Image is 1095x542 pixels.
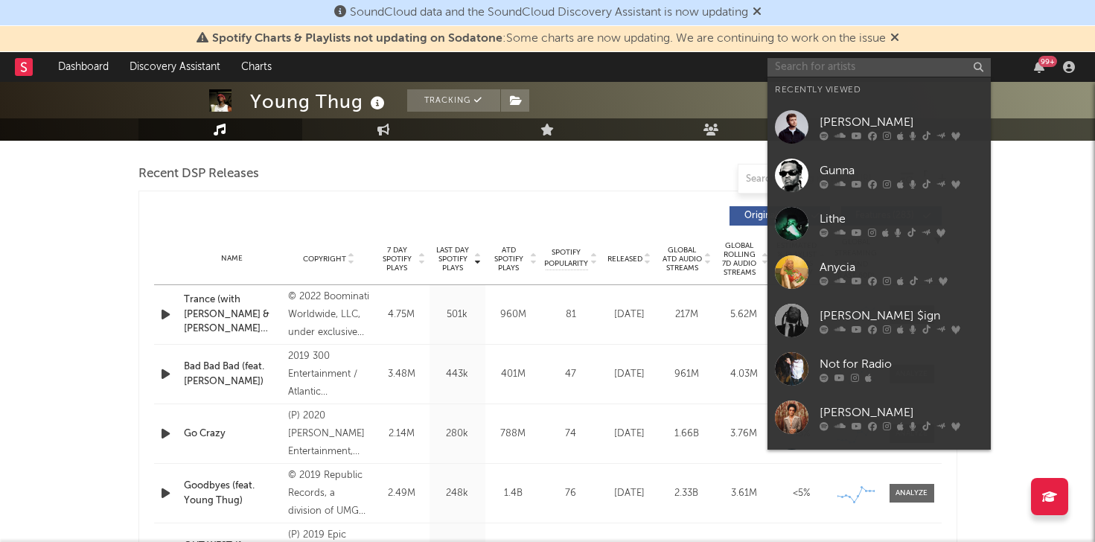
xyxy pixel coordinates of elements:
div: 4.03M [719,367,769,382]
span: Global ATD Audio Streams [662,246,703,272]
input: Search for artists [767,58,991,77]
div: © 2019 Republic Records, a division of UMG Recordings, Inc. [288,467,369,520]
div: [DATE] [604,307,654,322]
div: 4.75M [377,307,426,322]
div: Name [184,253,281,264]
span: Released [607,255,642,264]
button: Tracking [407,89,500,112]
div: [DATE] [604,367,654,382]
div: 76 [545,486,597,501]
span: ATD Spotify Plays [489,246,529,272]
div: (P) 2020 [PERSON_NAME] Entertainment, LLC, under exclusive license to RCA Records [288,407,369,461]
div: 960M [489,307,537,322]
div: 443k [433,367,482,382]
div: 248k [433,486,482,501]
a: Lithe [767,200,991,248]
span: Spotify Popularity [544,247,588,270]
a: Trance (with [PERSON_NAME] & [PERSON_NAME] Thug) [184,293,281,337]
div: 99 + [1038,56,1057,67]
a: Goodbyes (feat. Young Thug) [184,479,281,508]
a: Dashboard [48,52,119,82]
a: [PERSON_NAME] [767,103,991,151]
div: 961M [662,367,712,382]
button: 99+ [1034,61,1044,73]
a: Bad Bad Bad (feat. [PERSON_NAME]) [184,360,281,389]
span: Global Rolling 7D Audio Streams [719,241,760,277]
span: : Some charts are now updating. We are continuing to work on the issue [212,33,886,45]
div: 3.76M [719,427,769,441]
div: 47 [545,367,597,382]
div: [PERSON_NAME] [820,113,983,131]
div: 1.4B [489,486,537,501]
div: Lithe [820,210,983,228]
div: 217M [662,307,712,322]
div: [PERSON_NAME] [820,404,983,421]
div: <5% [776,486,826,501]
div: 2019 300 Entertainment / Atlantic Recording Corporation [288,348,369,401]
div: Young Thug [250,89,389,114]
div: 5.62M [719,307,769,322]
a: Anycia [767,248,991,296]
a: [PERSON_NAME] [767,441,991,490]
span: 7 Day Spotify Plays [377,246,417,272]
div: Gunna [820,162,983,179]
div: © 2022 Boominati Worldwide, LLC, under exclusive license to Republic Records, a division of UMG R... [288,288,369,342]
div: 280k [433,427,482,441]
div: 788M [489,427,537,441]
div: Not for Radio [820,355,983,373]
button: Originals(117) [730,206,830,226]
div: Anycia [820,258,983,276]
span: Last Day Spotify Plays [433,246,473,272]
div: 3.48M [377,367,426,382]
a: [PERSON_NAME] $ign [767,296,991,345]
span: Spotify Charts & Playlists not updating on Sodatone [212,33,502,45]
span: Dismiss [753,7,762,19]
div: [DATE] [604,486,654,501]
div: [PERSON_NAME] $ign [820,307,983,325]
div: 501k [433,307,482,322]
a: Charts [231,52,282,82]
div: 3.61M [719,486,769,501]
a: Not for Radio [767,345,991,393]
span: Copyright [303,255,346,264]
span: Dismiss [890,33,899,45]
div: [DATE] [604,427,654,441]
a: Gunna [767,151,991,200]
div: 1.66B [662,427,712,441]
div: 81 [545,307,597,322]
div: Recently Viewed [775,81,983,99]
div: 2.33B [662,486,712,501]
span: Originals ( 117 ) [739,211,808,220]
div: 401M [489,367,537,382]
div: 2.49M [377,486,426,501]
input: Search by song name or URL [738,173,896,185]
a: Discovery Assistant [119,52,231,82]
span: SoundCloud data and the SoundCloud Discovery Assistant is now updating [350,7,748,19]
a: [PERSON_NAME] [767,393,991,441]
div: 2.14M [377,427,426,441]
div: 74 [545,427,597,441]
a: Go Crazy [184,427,281,441]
